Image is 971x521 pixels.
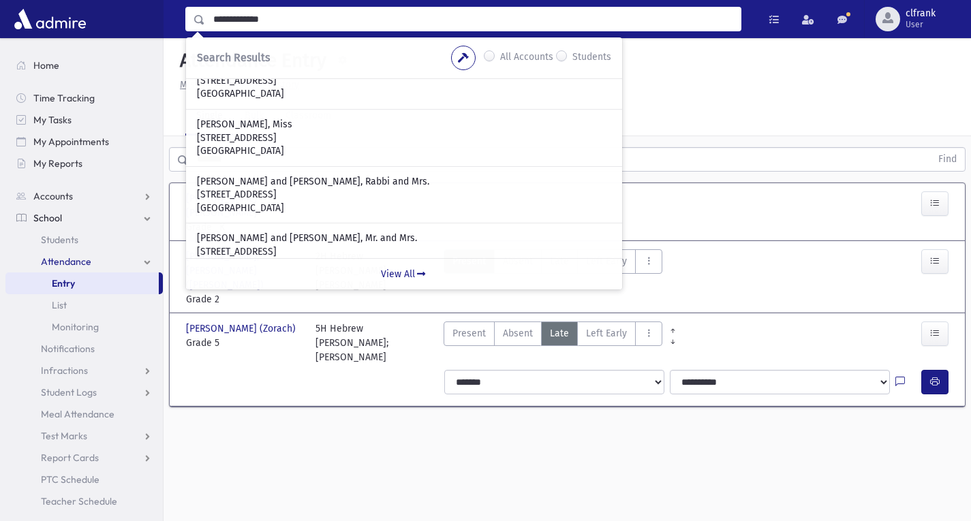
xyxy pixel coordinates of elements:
[5,153,163,174] a: My Reports
[5,360,163,381] a: Infractions
[41,495,117,507] span: Teacher Schedule
[5,316,163,338] a: Monitoring
[5,131,163,153] a: My Appointments
[186,321,298,336] span: [PERSON_NAME] (Zorach)
[33,59,59,72] span: Home
[315,321,431,364] div: 5H Hebrew [PERSON_NAME]; [PERSON_NAME]
[41,364,88,377] span: Infractions
[186,292,302,306] span: Grade 2
[452,326,486,341] span: Present
[906,8,936,19] span: clfrank
[550,326,569,341] span: Late
[33,114,72,126] span: My Tasks
[41,430,87,442] span: Test Marks
[5,87,163,109] a: Time Tracking
[5,490,163,512] a: Teacher Schedule
[52,277,75,289] span: Entry
[5,294,163,316] a: List
[5,109,163,131] a: My Tasks
[197,131,611,145] p: [STREET_ADDRESS]
[5,54,163,76] a: Home
[197,144,611,158] p: [GEOGRAPHIC_DATA]
[11,5,89,33] img: AdmirePro
[180,79,299,91] u: Missing Attendance History
[197,232,611,245] p: [PERSON_NAME] and [PERSON_NAME], Mr. and Mrs.
[5,272,159,294] a: Entry
[5,447,163,469] a: Report Cards
[197,51,270,64] span: Search Results
[572,50,611,66] label: Students
[930,148,965,171] button: Find
[33,190,73,202] span: Accounts
[5,207,163,229] a: School
[5,425,163,447] a: Test Marks
[197,175,611,189] p: [PERSON_NAME] and [PERSON_NAME], Rabbi and Mrs.
[197,118,611,131] p: [PERSON_NAME], Miss
[41,255,91,268] span: Attendance
[41,408,114,420] span: Meal Attendance
[503,326,533,341] span: Absent
[5,229,163,251] a: Students
[5,469,163,490] a: PTC Schedule
[41,452,99,464] span: Report Cards
[444,321,662,364] div: AttTypes
[33,157,82,170] span: My Reports
[41,386,97,398] span: Student Logs
[5,403,163,425] a: Meal Attendance
[5,251,163,272] a: Attendance
[41,343,95,355] span: Notifications
[41,473,99,486] span: PTC Schedule
[205,7,741,31] input: Search
[5,185,163,207] a: Accounts
[33,92,95,104] span: Time Tracking
[5,381,163,403] a: Student Logs
[52,299,67,311] span: List
[197,74,611,88] p: [STREET_ADDRESS]
[41,234,78,246] span: Students
[500,50,553,66] label: All Accounts
[197,202,611,215] p: [GEOGRAPHIC_DATA]
[197,188,611,202] p: [STREET_ADDRESS]
[174,49,326,72] h5: Attendance Entry
[186,336,302,350] span: Grade 5
[197,87,611,101] p: [GEOGRAPHIC_DATA]
[185,97,234,136] a: Single
[586,326,627,341] span: Left Early
[33,212,62,224] span: School
[906,19,936,30] span: User
[5,338,163,360] a: Notifications
[52,321,99,333] span: Monitoring
[186,258,622,289] a: View All
[174,79,299,91] a: Missing Attendance History
[33,136,109,148] span: My Appointments
[197,245,611,259] p: [STREET_ADDRESS]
